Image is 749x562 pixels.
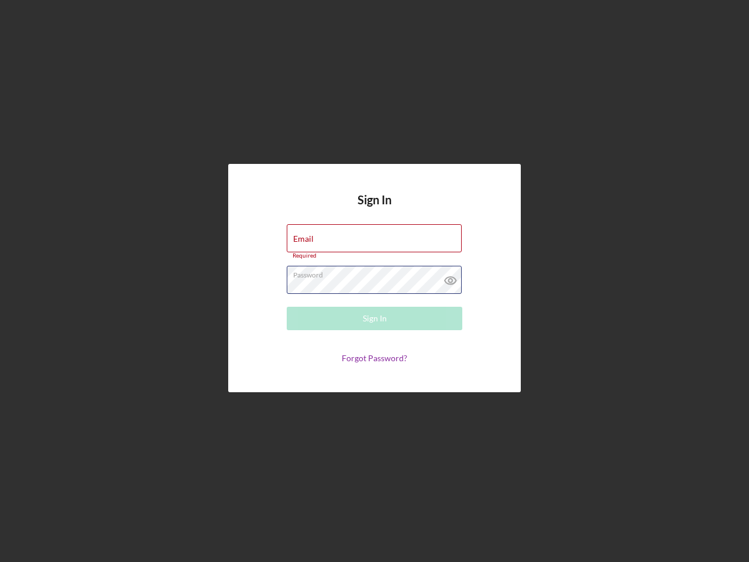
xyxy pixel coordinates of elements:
label: Password [293,266,462,279]
a: Forgot Password? [342,353,407,363]
button: Sign In [287,307,462,330]
h4: Sign In [358,193,391,224]
label: Email [293,234,314,244]
div: Sign In [363,307,387,330]
div: Required [287,252,462,259]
